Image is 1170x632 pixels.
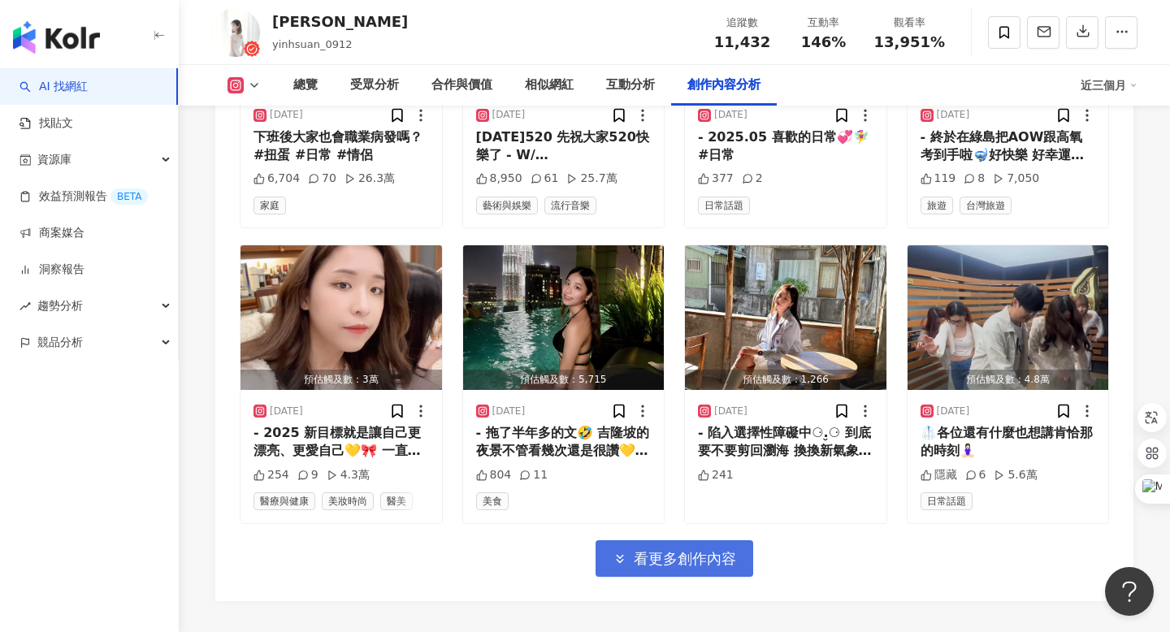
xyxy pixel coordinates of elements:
div: 6,704 [253,171,300,187]
span: 台灣旅遊 [960,197,1012,214]
div: 8,950 [476,171,522,187]
div: 互動率 [793,15,855,31]
div: 預估觸及數：4.8萬 [908,370,1109,390]
div: 受眾分析 [350,76,399,95]
button: 預估觸及數：5,715 [463,245,665,390]
span: 醫療與健康 [253,492,315,510]
div: 6 [965,467,986,483]
div: 5.6萬 [994,467,1037,483]
span: rise [19,301,31,312]
span: yinhsuan_0912 [272,38,353,50]
div: 61 [531,171,559,187]
span: 146% [801,34,847,50]
span: 13,951% [874,34,946,50]
img: post-image [908,245,1109,390]
div: 下班後大家也會職業病發嗎？ #扭蛋 #日常 #情侶 [253,128,429,165]
button: 看更多創作內容 [596,540,753,577]
div: [DATE] [714,108,747,122]
div: 🥼各位還有什麼也想講肯恰那的時刻🧘🏻‍♀️ [921,424,1096,461]
img: post-image [463,245,665,390]
div: 241 [698,467,734,483]
div: 26.3萬 [344,171,395,187]
a: 洞察報告 [19,262,84,278]
div: 預估觸及數：5,715 [463,370,665,390]
div: - 拖了半年多的文🤣 吉隆坡的夜景不管看幾次還是很讚💛💛💛 唯一的小遺憾就是沒吃到[GEOGRAPHIC_DATA]下的榴槤店 （冰ㄉ榴槤明明就很好吃😤 下次一定要吃爆！！！ #[GEOGRAP... [476,424,652,461]
div: 4.3萬 [327,467,370,483]
div: 254 [253,467,289,483]
img: post-image [685,245,886,390]
div: [DATE] [714,405,747,418]
div: 預估觸及數：3萬 [240,370,442,390]
img: post-image [240,245,442,390]
div: [DATE] [937,405,970,418]
div: 119 [921,171,956,187]
div: 70 [308,171,336,187]
div: 9 [297,467,318,483]
span: 家庭 [253,197,286,214]
a: searchAI 找網紅 [19,79,88,95]
span: 美食 [476,492,509,510]
span: 旅遊 [921,197,953,214]
span: 流行音樂 [544,197,596,214]
img: KOL Avatar [211,8,260,57]
div: 追蹤數 [712,15,773,31]
span: 藝術與娛樂 [476,197,538,214]
div: 25.7萬 [566,171,617,187]
div: 隱藏 [921,467,957,483]
span: 醫美 [380,492,413,510]
div: 377 [698,171,734,187]
div: 互動分析 [606,76,655,95]
div: 2 [742,171,763,187]
iframe: Help Scout Beacon - Open [1105,567,1154,616]
div: [DATE] [492,405,526,418]
div: [DATE] [270,108,303,122]
span: 資源庫 [37,141,71,178]
div: [PERSON_NAME] [272,11,408,32]
div: [DATE]520 先祝大家520快樂了 - W/ @yinhsuan_0912 這首歌真的好可愛 🎵：BOYNEXTDOOR - 12378 [476,128,652,165]
a: 效益預測報告BETA [19,188,148,205]
div: 8 [964,171,985,187]
div: 創作內容分析 [687,76,760,95]
span: 11,432 [714,33,770,50]
div: 7,050 [993,171,1039,187]
span: 日常話題 [698,197,750,214]
div: 預估觸及數：1,266 [685,370,886,390]
button: 預估觸及數：1,266 [685,245,886,390]
div: - 終於在綠島把AOW跟高氧考到手啦🤿好快樂 好幸運能跟可愛🐢一起游泳*⸜(* ॑꒳ ॑* )⸝* 在海中看到這一幕真的超激動 期待之後解鎖更多漂亮潛點❤️❤️❤️ 綠島潛點真的美 完全不輸國外... [921,128,1096,165]
button: 預估觸及數：4.8萬 [908,245,1109,390]
div: [DATE] [270,405,303,418]
div: - 2025.05 喜歡的日常💞🧚‍♀️ #日常 [698,128,873,165]
div: 觀看率 [874,15,946,31]
div: 總覽 [293,76,318,95]
span: 美妝時尚 [322,492,374,510]
div: 相似網紅 [525,76,574,95]
div: [DATE] [937,108,970,122]
span: 看更多創作內容 [634,550,736,568]
div: 合作與價值 [431,76,492,95]
a: 找貼文 [19,115,73,132]
span: 趨勢分析 [37,288,83,324]
span: 日常話題 [921,492,973,510]
div: - 2025 新目標就是讓自己更漂亮、更愛自己💛🎀 一直以來都有定期打雷射的習慣 但最困擾我的是 每次拍照都覺得下顎線不太明顯 （（我的下巴呢🫨🫨🫨 這次來到「蒼嵐健康美學診所」展開一系列療程 ... [253,424,429,461]
div: 近三個月 [1081,72,1137,98]
button: 預估觸及數：3萬 [240,245,442,390]
div: 804 [476,467,512,483]
a: 商案媒合 [19,225,84,241]
img: logo [13,21,100,54]
span: 競品分析 [37,324,83,361]
div: [DATE] [492,108,526,122]
div: - 陷入選擇性障礙中⚆.̮⚆ 到底要不要剪回瀏海 換換新氣象🩵🤍 看看2025下半年會不會過得順一點🤣 #下班日常 [698,424,873,461]
div: 11 [519,467,548,483]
